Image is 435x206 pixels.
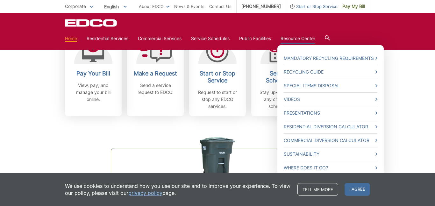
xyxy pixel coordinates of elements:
[256,70,303,84] h2: Service Schedules
[191,35,230,42] a: Service Schedules
[284,68,377,75] a: Recycling Guide
[284,123,377,130] a: Residential Diversion Calculator
[284,55,377,62] a: Mandatory Recycling Requirements
[65,19,118,27] a: EDCD logo. Return to the homepage.
[284,137,377,144] a: Commercial Diversion Calculator
[281,35,315,42] a: Resource Center
[209,3,232,10] a: Contact Us
[174,3,204,10] a: News & Events
[70,70,117,77] h2: Pay Your Bill
[132,70,179,77] h2: Make a Request
[284,164,377,171] a: Where Does it Go?
[194,70,241,84] h2: Start or Stop Service
[284,110,377,117] a: Presentations
[128,189,162,196] a: privacy policy
[345,183,370,196] span: I agree
[297,183,338,196] a: Tell me more
[256,89,303,110] p: Stay up-to-date on any changes in schedules.
[127,32,184,116] a: Make a Request Send a service request to EDCO.
[194,89,241,110] p: Request to start or stop any EDCO services.
[65,35,77,42] a: Home
[65,32,122,116] a: Pay Your Bill View, pay, and manage your bill online.
[99,1,132,12] span: English
[251,32,308,116] a: Service Schedules Stay up-to-date on any changes in schedules.
[87,35,128,42] a: Residential Services
[342,3,365,10] span: Pay My Bill
[132,82,179,96] p: Send a service request to EDCO.
[239,35,271,42] a: Public Facilities
[70,82,117,103] p: View, pay, and manage your bill online.
[139,3,169,10] a: About EDCO
[284,82,377,89] a: Special Items Disposal
[138,35,182,42] a: Commercial Services
[65,4,86,9] span: Corporate
[284,96,377,103] a: Videos
[284,151,377,158] a: Sustainability
[65,182,291,196] p: We use cookies to understand how you use our site and to improve your experience. To view our pol...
